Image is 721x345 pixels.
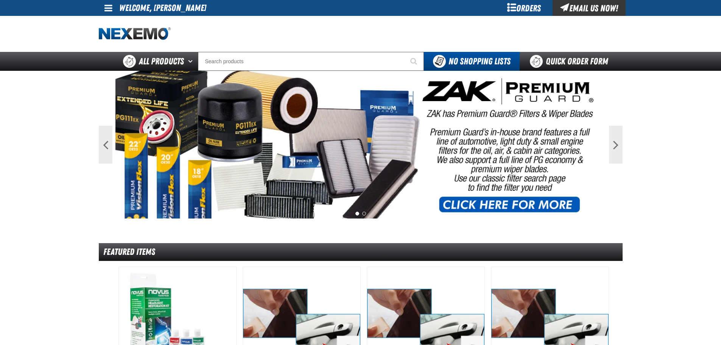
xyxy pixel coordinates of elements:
[99,27,171,41] img: Nexemo logo
[448,56,511,67] span: No Shopping Lists
[139,55,184,68] span: All Products
[99,243,623,261] div: Featured Items
[424,52,520,71] button: You do not have available Shopping Lists. Open to Create a New List
[520,52,622,71] a: Quick Order Form
[115,71,606,219] img: PG Filters & Wipers
[198,52,424,71] input: Search
[355,212,359,215] button: 1 of 2
[609,126,623,164] button: Next
[362,212,366,215] button: 2 of 2
[99,126,112,164] button: Previous
[185,52,198,71] button: Open All Products pages
[405,52,424,71] button: Start Searching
